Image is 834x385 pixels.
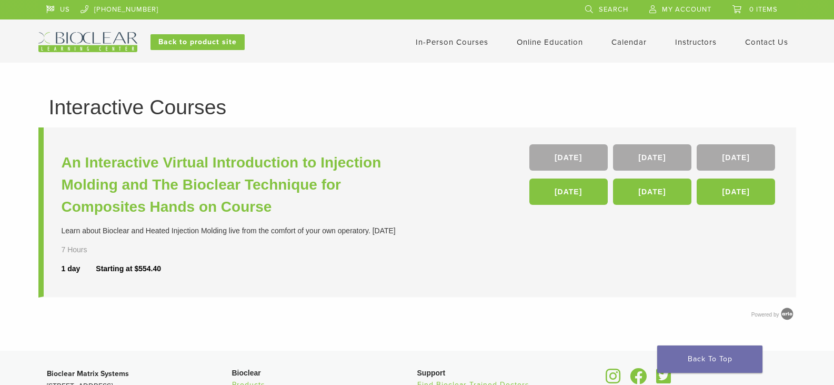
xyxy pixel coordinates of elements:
a: [DATE] [697,179,775,205]
a: [DATE] [697,144,775,171]
strong: Bioclear Matrix Systems [47,369,129,378]
h1: Interactive Courses [49,97,786,117]
img: Bioclear [38,32,137,52]
a: In-Person Courses [416,37,488,47]
div: 7 Hours [62,244,115,255]
div: Learn about Bioclear and Heated Injection Molding live from the comfort of your own operatory. [D... [62,225,420,236]
a: Powered by [751,312,796,318]
span: Bioclear [232,369,261,377]
a: Back to product site [150,34,245,50]
a: An Interactive Virtual Introduction to Injection Molding and The Bioclear Technique for Composite... [62,152,420,218]
a: Bioclear [602,374,625,385]
span: My Account [662,5,711,14]
a: [DATE] [529,144,608,171]
a: Bioclear [653,374,675,385]
div: Starting at $554.40 [96,263,161,274]
a: Calendar [611,37,647,47]
a: Bioclear [627,374,651,385]
span: 0 items [749,5,778,14]
span: Search [599,5,628,14]
a: Online Education [517,37,583,47]
div: , , , , , [529,144,778,210]
a: Back To Top [657,345,762,373]
a: [DATE] [529,179,608,205]
a: [DATE] [613,179,691,205]
a: Contact Us [745,37,788,47]
div: 1 day [62,263,96,274]
a: Instructors [675,37,717,47]
span: Support [417,369,446,377]
a: [DATE] [613,144,691,171]
img: Arlo training & Event Software [779,306,795,322]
